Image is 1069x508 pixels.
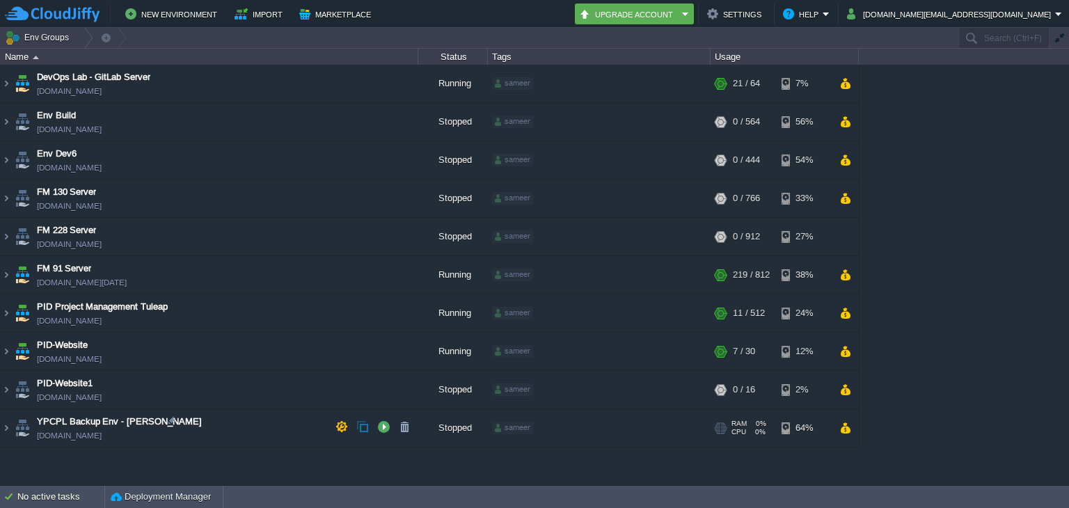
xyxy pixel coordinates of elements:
[418,333,488,370] div: Running
[1,371,12,408] img: AMDAwAAAACH5BAEAAAAALAAAAAABAAEAAAICRAEAOw==
[13,294,32,332] img: AMDAwAAAACH5BAEAAAAALAAAAAABAAEAAAICRAEAOw==
[733,180,760,217] div: 0 / 766
[782,141,827,179] div: 54%
[733,103,760,141] div: 0 / 564
[418,103,488,141] div: Stopped
[731,420,747,428] span: RAM
[37,415,202,429] a: YPCPL Backup Env - [PERSON_NAME]
[33,56,39,59] img: AMDAwAAAACH5BAEAAAAALAAAAAABAAEAAAICRAEAOw==
[492,345,533,358] div: sameer
[13,256,32,294] img: AMDAwAAAACH5BAEAAAAALAAAAAABAAEAAAICRAEAOw==
[37,376,93,390] a: PID-Website1
[37,122,102,136] span: [DOMAIN_NAME]
[782,256,827,294] div: 38%
[492,307,533,319] div: sameer
[17,486,104,508] div: No active tasks
[492,192,533,205] div: sameer
[492,230,533,243] div: sameer
[752,420,766,428] span: 0%
[711,49,858,65] div: Usage
[13,180,32,217] img: AMDAwAAAACH5BAEAAAAALAAAAAABAAEAAAICRAEAOw==
[37,147,77,161] a: Env Dev6
[782,103,827,141] div: 56%
[733,294,765,332] div: 11 / 512
[492,154,533,166] div: sameer
[13,65,32,102] img: AMDAwAAAACH5BAEAAAAALAAAAAABAAEAAAICRAEAOw==
[37,429,102,443] span: [DOMAIN_NAME]
[418,371,488,408] div: Stopped
[1,256,12,294] img: AMDAwAAAACH5BAEAAAAALAAAAAABAAEAAAICRAEAOw==
[13,141,32,179] img: AMDAwAAAACH5BAEAAAAALAAAAAABAAEAAAICRAEAOw==
[418,256,488,294] div: Running
[1,141,12,179] img: AMDAwAAAACH5BAEAAAAALAAAAAABAAEAAAICRAEAOw==
[707,6,766,22] button: Settings
[13,371,32,408] img: AMDAwAAAACH5BAEAAAAALAAAAAABAAEAAAICRAEAOw==
[1,333,12,370] img: AMDAwAAAACH5BAEAAAAALAAAAAABAAEAAAICRAEAOw==
[783,6,823,22] button: Help
[733,65,760,102] div: 21 / 64
[579,6,678,22] button: Upgrade Account
[13,218,32,255] img: AMDAwAAAACH5BAEAAAAALAAAAAABAAEAAAICRAEAOw==
[1011,452,1055,494] iframe: chat widget
[37,352,102,366] a: [DOMAIN_NAME]
[37,390,102,404] a: [DOMAIN_NAME]
[733,218,760,255] div: 0 / 912
[782,218,827,255] div: 27%
[782,371,827,408] div: 2%
[489,49,710,65] div: Tags
[731,428,746,436] span: CPU
[37,185,96,199] span: FM 130 Server
[37,161,102,175] span: [DOMAIN_NAME]
[37,300,168,314] span: PID Project Management Tuleap
[37,338,88,352] a: PID-Website
[492,383,533,396] div: sameer
[13,103,32,141] img: AMDAwAAAACH5BAEAAAAALAAAAAABAAEAAAICRAEAOw==
[37,199,102,213] span: [DOMAIN_NAME]
[1,218,12,255] img: AMDAwAAAACH5BAEAAAAALAAAAAABAAEAAAICRAEAOw==
[1,180,12,217] img: AMDAwAAAACH5BAEAAAAALAAAAAABAAEAAAICRAEAOw==
[5,28,74,47] button: Env Groups
[418,141,488,179] div: Stopped
[13,333,32,370] img: AMDAwAAAACH5BAEAAAAALAAAAAABAAEAAAICRAEAOw==
[37,262,91,276] a: FM 91 Server
[37,109,76,122] a: Env Build
[419,49,487,65] div: Status
[782,294,827,332] div: 24%
[418,180,488,217] div: Stopped
[111,490,211,504] button: Deployment Manager
[1,409,12,447] img: AMDAwAAAACH5BAEAAAAALAAAAAABAAEAAAICRAEAOw==
[37,314,102,328] span: [DOMAIN_NAME]
[37,276,127,289] span: [DOMAIN_NAME][DATE]
[125,6,221,22] button: New Environment
[37,223,96,237] a: FM 228 Server
[492,422,533,434] div: sameer
[1,103,12,141] img: AMDAwAAAACH5BAEAAAAALAAAAAABAAEAAAICRAEAOw==
[418,409,488,447] div: Stopped
[782,65,827,102] div: 7%
[733,333,755,370] div: 7 / 30
[492,116,533,128] div: sameer
[733,371,755,408] div: 0 / 16
[299,6,375,22] button: Marketplace
[13,409,32,447] img: AMDAwAAAACH5BAEAAAAALAAAAAABAAEAAAICRAEAOw==
[235,6,287,22] button: Import
[418,65,488,102] div: Running
[782,333,827,370] div: 12%
[733,141,760,179] div: 0 / 444
[418,294,488,332] div: Running
[5,6,100,23] img: CloudJiffy
[492,77,533,90] div: sameer
[1,294,12,332] img: AMDAwAAAACH5BAEAAAAALAAAAAABAAEAAAICRAEAOw==
[37,84,102,98] a: [DOMAIN_NAME]
[782,180,827,217] div: 33%
[37,70,150,84] a: DevOps Lab - GitLab Server
[1,65,12,102] img: AMDAwAAAACH5BAEAAAAALAAAAAABAAEAAAICRAEAOw==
